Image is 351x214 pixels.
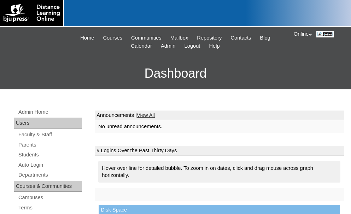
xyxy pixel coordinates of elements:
span: Mailbox [170,34,188,42]
a: View All [137,112,155,118]
span: Communities [131,34,162,42]
img: logo-white.png [4,4,60,23]
a: Faculty & Staff [18,130,82,139]
a: Calendar [127,42,155,50]
span: Calendar [131,42,152,50]
a: Admin Home [18,108,82,117]
a: Campuses [18,193,82,202]
a: Students [18,150,82,159]
a: Parents [18,141,82,149]
a: Home [77,34,98,42]
a: Auto Login [18,161,82,170]
a: Admin [157,42,179,50]
span: Contacts [230,34,251,42]
span: Help [209,42,220,50]
span: Blog [260,34,270,42]
a: Help [205,42,223,50]
div: Courses & Communities [14,181,82,192]
h3: Dashboard [4,58,347,89]
td: # Logins Over the Past Thirty Days [95,146,344,156]
img: Online / Instructor [316,31,334,37]
td: Announcements | [95,111,344,120]
a: Contacts [227,34,255,42]
a: Communities [128,34,165,42]
a: Terms [18,203,82,212]
td: No unread announcements. [95,120,344,133]
span: Logout [185,42,200,50]
span: Admin [161,42,176,50]
a: Blog [256,34,274,42]
div: Online [294,30,344,38]
a: Logout [181,42,204,50]
a: Courses [99,34,126,42]
div: Users [14,118,82,129]
a: Mailbox [167,34,192,42]
span: Courses [103,34,122,42]
span: Repository [197,34,222,42]
span: Home [80,34,94,42]
div: Hover over line for detailed bubble. To zoom in on dates, click and drag mouse across graph horiz... [98,161,340,183]
a: Repository [193,34,225,42]
a: Departments [18,171,82,179]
